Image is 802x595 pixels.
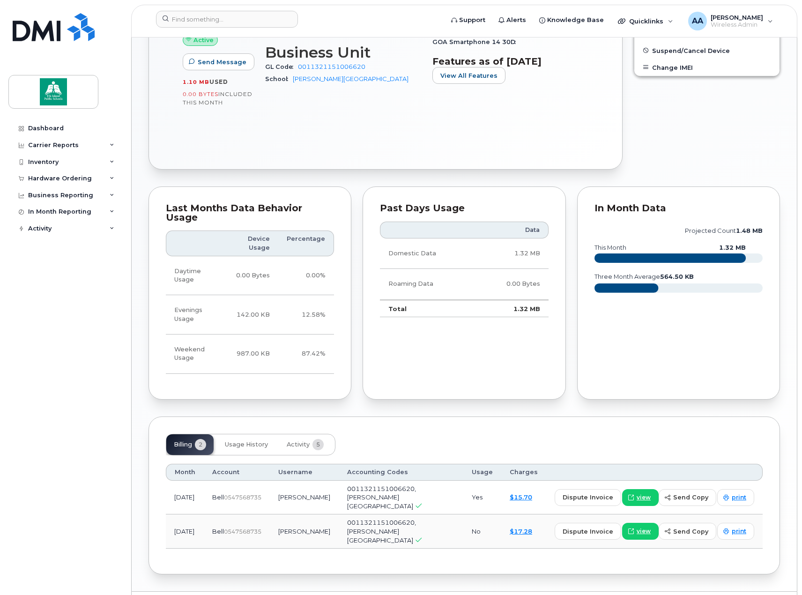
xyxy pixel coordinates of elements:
div: Quicklinks [611,12,680,30]
a: Support [445,11,492,30]
td: Yes [463,481,501,515]
a: print [717,489,754,506]
span: print [732,527,746,535]
span: 0.00 Bytes [183,91,218,97]
td: 1.32 MB [475,238,549,269]
td: 0.00% [278,256,334,296]
span: Alerts [506,15,526,25]
span: 1.10 MB [183,79,209,85]
span: Bell [212,528,224,535]
th: Username [270,464,339,481]
span: 5 [312,439,324,450]
button: View All Features [432,67,505,84]
span: Active [193,36,214,45]
td: [DATE] [166,481,204,515]
text: projected count [685,227,763,234]
span: GL Code [265,63,298,70]
span: View All Features [440,71,498,80]
tspan: 1.48 MB [736,227,763,234]
span: Send Message [198,58,246,67]
span: [PERSON_NAME] [711,14,763,21]
button: Suspend/Cancel Device [634,42,780,59]
button: dispute invoice [555,489,621,506]
span: Activity [287,441,310,448]
span: 0547568735 [224,494,261,501]
a: view [622,489,659,506]
a: $17.28 [510,528,532,535]
span: included this month [183,90,252,106]
tspan: 564.50 KB [660,273,694,280]
button: Send Message [183,53,254,70]
a: Alerts [492,11,533,30]
span: School [265,75,293,82]
span: dispute invoice [563,527,613,536]
div: Alyssa Alvarado [682,12,780,30]
span: print [732,493,746,502]
td: 12.58% [278,295,334,335]
a: print [717,523,754,540]
a: 0011321151006620 [298,63,365,70]
th: Data [475,222,549,238]
td: [PERSON_NAME] [270,514,339,549]
tr: Weekdays from 6:00pm to 8:00am [166,295,334,335]
button: Change IMEI [634,59,780,76]
span: send copy [673,493,708,502]
td: No [463,514,501,549]
th: Accounting Codes [339,464,463,481]
div: In Month Data [594,204,763,213]
span: Wireless Admin [711,21,763,29]
div: Last Months Data Behavior Usage [166,204,334,222]
span: used [209,78,228,85]
td: 142.00 KB [226,295,279,335]
a: view [622,523,659,540]
a: [PERSON_NAME][GEOGRAPHIC_DATA] [293,75,408,82]
h3: Business Unit [265,44,421,61]
text: 1.32 MB [719,244,746,251]
th: Month [166,464,204,481]
th: Usage [463,464,501,481]
text: three month average [594,273,694,280]
input: Find something... [156,11,298,28]
th: Charges [501,464,546,481]
a: Knowledge Base [533,11,610,30]
tr: Friday from 6:00pm to Monday 8:00am [166,335,334,374]
span: send copy [673,527,708,536]
span: Quicklinks [629,17,663,25]
td: Domestic Data [380,238,475,269]
td: [PERSON_NAME] [270,481,339,515]
th: Device Usage [226,231,279,256]
span: GOA Smartphone 14 30D [432,38,520,45]
span: Usage History [225,441,268,448]
td: 1.32 MB [475,300,549,318]
td: 0.00 Bytes [475,269,549,299]
span: AA [692,15,703,27]
button: dispute invoice [555,523,621,540]
th: Account [204,464,270,481]
span: view [637,527,651,535]
td: 987.00 KB [226,335,279,374]
a: $15.70 [510,493,532,501]
td: Daytime Usage [166,256,226,296]
td: [DATE] [166,514,204,549]
span: 0011321151006620, [PERSON_NAME][GEOGRAPHIC_DATA] [347,519,416,543]
div: Past Days Usage [380,204,548,213]
span: Suspend/Cancel Device [652,47,730,54]
td: Roaming Data [380,269,475,299]
span: 0547568735 [224,528,261,535]
td: Weekend Usage [166,335,226,374]
h3: Features as of [DATE] [432,56,588,67]
span: 0011321151006620, [PERSON_NAME][GEOGRAPHIC_DATA] [347,485,416,510]
span: Knowledge Base [547,15,604,25]
button: send copy [659,523,716,540]
text: this month [594,244,626,251]
td: Evenings Usage [166,295,226,335]
span: dispute invoice [563,493,613,502]
td: Total [380,300,475,318]
span: Bell [212,493,224,501]
span: view [637,493,651,502]
span: Support [459,15,485,25]
button: send copy [659,489,716,506]
td: 0.00 Bytes [226,256,279,296]
td: 87.42% [278,335,334,374]
th: Percentage [278,231,334,256]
